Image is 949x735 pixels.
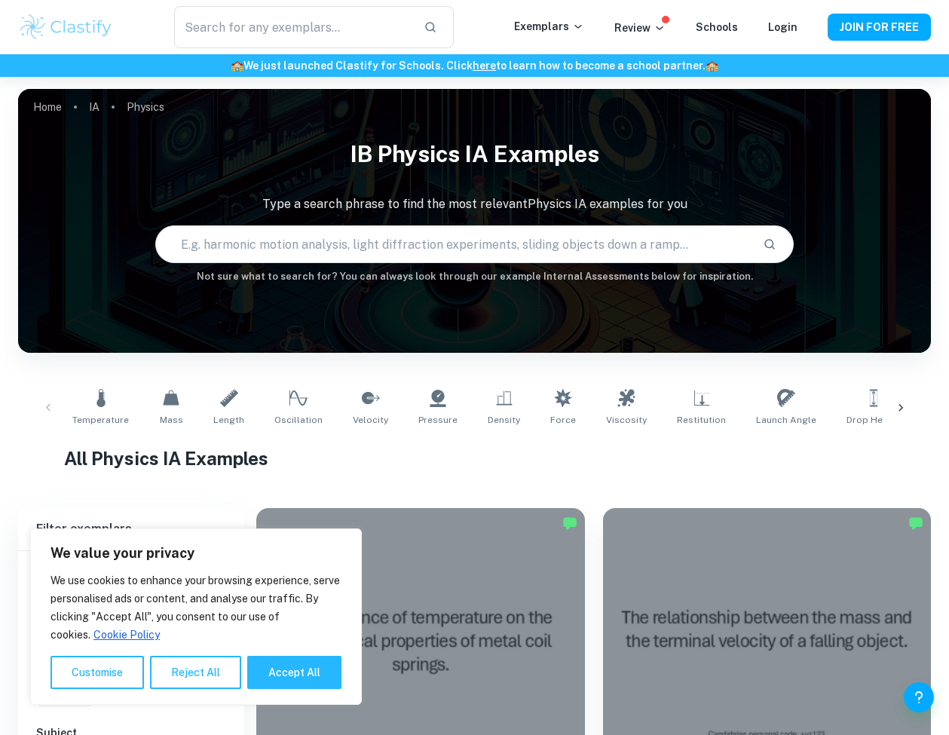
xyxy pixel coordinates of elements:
span: Length [213,413,244,427]
a: Cookie Policy [93,628,161,642]
span: Pressure [418,413,458,427]
button: Customise [51,656,144,689]
span: 🏫 [231,60,243,72]
a: Login [768,21,797,33]
a: IA [89,96,99,118]
button: Help and Feedback [904,682,934,712]
button: Search [757,231,782,257]
p: Type a search phrase to find the most relevant Physics IA examples for you [18,195,931,213]
span: Mass [160,413,183,427]
input: Search for any exemplars... [174,6,412,48]
a: Schools [696,21,738,33]
input: E.g. harmonic motion analysis, light diffraction experiments, sliding objects down a ramp... [156,223,752,265]
h1: IB Physics IA examples [18,131,931,177]
h6: We just launched Clastify for Schools. Click to learn how to become a school partner. [3,57,946,74]
img: Marked [908,516,923,531]
span: Drop Height [846,413,900,427]
button: JOIN FOR FREE [828,14,931,41]
h6: Not sure what to search for? You can always look through our example Internal Assessments below f... [18,269,931,284]
h6: Filter exemplars [18,508,244,550]
img: Clastify logo [18,12,114,42]
button: Reject All [150,656,241,689]
span: 🏫 [706,60,718,72]
span: Viscosity [606,413,647,427]
a: here [473,60,496,72]
span: Oscillation [274,413,323,427]
p: Exemplars [514,18,584,35]
span: Force [550,413,576,427]
span: Restitution [677,413,726,427]
span: Temperature [72,413,129,427]
p: Physics [127,99,164,115]
h1: All Physics IA Examples [64,445,886,472]
span: Launch Angle [756,413,816,427]
span: Velocity [353,413,388,427]
div: We value your privacy [30,528,362,705]
p: Review [614,20,666,36]
button: Accept All [247,656,341,689]
img: Marked [562,516,577,531]
span: Density [488,413,520,427]
p: We value your privacy [51,544,341,562]
a: Home [33,96,62,118]
p: We use cookies to enhance your browsing experience, serve personalised ads or content, and analys... [51,571,341,644]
